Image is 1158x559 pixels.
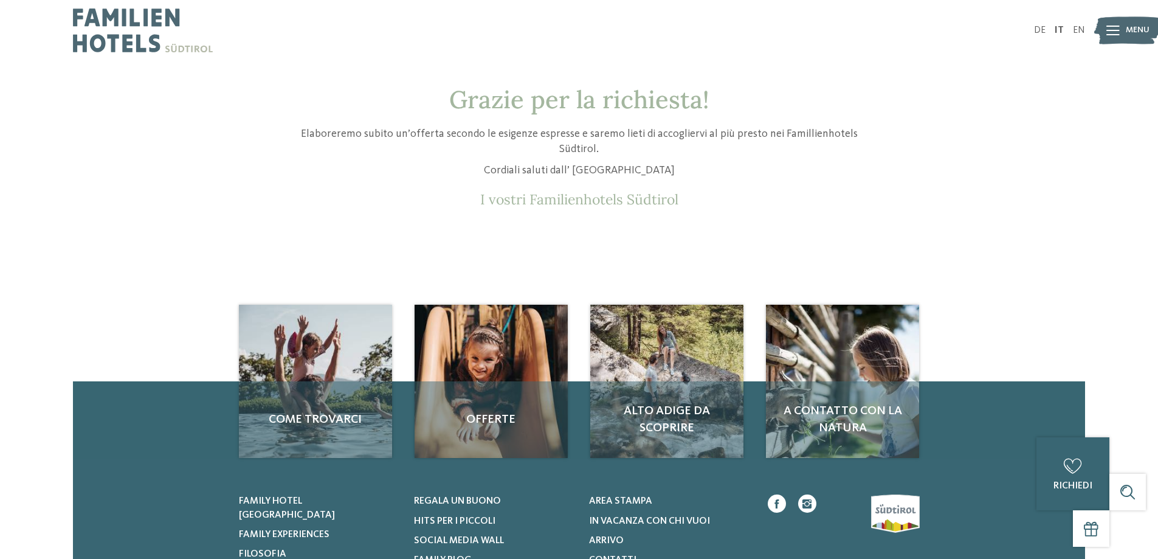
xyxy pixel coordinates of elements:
span: Menu [1126,24,1149,36]
a: Hits per i piccoli [414,515,574,528]
span: Alto Adige da scoprire [602,403,731,437]
a: Richiesta Come trovarci [239,305,392,458]
span: Regala un buono [414,496,501,506]
a: Arrivo [589,534,749,547]
a: IT [1055,26,1064,35]
span: Family hotel [GEOGRAPHIC_DATA] [239,496,335,519]
p: I vostri Familienhotels Südtirol [291,191,868,208]
a: richiedi [1036,437,1109,510]
a: Family experiences [239,528,399,541]
p: Cordiali saluti dall’ [GEOGRAPHIC_DATA] [291,163,868,178]
img: Richiesta [415,305,568,458]
span: richiedi [1053,481,1092,491]
a: Family hotel [GEOGRAPHIC_DATA] [239,495,399,522]
a: EN [1073,26,1085,35]
p: Elaboreremo subito un’offerta secondo le esigenze espresse e saremo lieti di accogliervi al più p... [291,127,868,157]
span: Social Media Wall [414,536,504,546]
a: Regala un buono [414,495,574,508]
span: Grazie per la richiesta! [449,84,709,115]
span: A contatto con la natura [778,403,907,437]
span: Filosofia [239,549,286,559]
img: Richiesta [766,305,919,458]
img: Richiesta [590,305,743,458]
a: Area stampa [589,495,749,508]
span: Come trovarci [251,411,380,428]
span: Family experiences [239,530,329,540]
span: Offerte [427,411,556,428]
a: Richiesta A contatto con la natura [766,305,919,458]
a: Richiesta Alto Adige da scoprire [590,305,743,458]
span: Arrivo [589,536,624,546]
a: Social Media Wall [414,534,574,547]
span: In vacanza con chi vuoi [589,516,710,526]
a: In vacanza con chi vuoi [589,515,749,528]
span: Hits per i piccoli [414,516,495,526]
img: Richiesta [239,305,392,458]
a: Richiesta Offerte [415,305,568,458]
a: DE [1034,26,1046,35]
span: Area stampa [589,496,652,506]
